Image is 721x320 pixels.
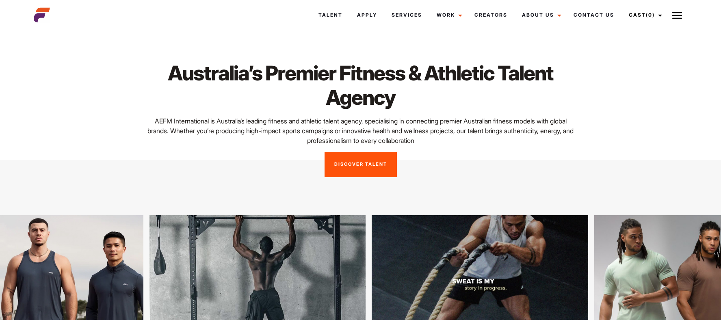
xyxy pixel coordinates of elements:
a: Services [384,4,429,26]
img: Burger icon [672,11,682,20]
a: About Us [515,4,566,26]
h1: Australia’s Premier Fitness & Athletic Talent Agency [144,61,577,110]
a: Apply [350,4,384,26]
a: Talent [311,4,350,26]
img: cropped-aefm-brand-fav-22-square.png [34,7,50,23]
span: (0) [646,12,655,18]
p: AEFM International is Australia’s leading fitness and athletic talent agency, specialising in con... [144,116,577,145]
a: Creators [467,4,515,26]
a: Discover Talent [325,152,397,177]
a: Cast(0) [621,4,667,26]
a: Work [429,4,467,26]
a: Contact Us [566,4,621,26]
